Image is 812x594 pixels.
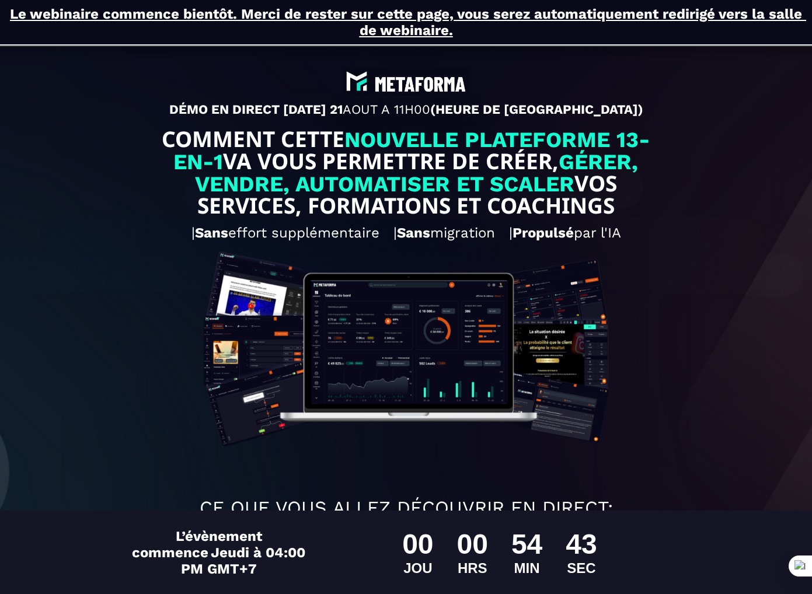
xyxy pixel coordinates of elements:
[156,125,656,219] text: COMMENT CETTE VA VOUS PERMETTRE DE CRÉER, VOS SERVICES, FORMATIONS ET COACHINGS
[132,528,262,561] span: L’évènement commence
[511,528,542,560] div: 54
[181,544,306,577] span: Jeudi à 04:00 PM GMT+7
[457,560,488,576] div: HRS
[195,225,228,241] b: Sans
[10,6,806,39] u: Le webinaire commence bientôt. Merci de rester sur cette page, vous serez automatiquement redirig...
[402,560,433,576] div: JOU
[195,149,644,197] span: GÉRER, VENDRE, AUTOMATISER ET SCALER
[566,560,597,576] div: SEC
[402,528,433,560] div: 00
[343,102,430,117] span: AOUT A 11H00
[513,225,574,241] b: Propulsé
[457,528,488,560] div: 00
[9,102,803,117] p: DÉMO EN DIRECT [DATE] 21 (HEURE DE [GEOGRAPHIC_DATA])
[9,219,803,247] h2: | effort supplémentaire | migration | par l'IA
[9,491,803,525] h1: CE QUE VOUS ALLEZ DÉCOUVRIR EN DIRECT:
[343,68,470,96] img: abe9e435164421cb06e33ef15842a39e_e5ef653356713f0d7dd3797ab850248d_Capture_d%E2%80%99e%CC%81cran_2...
[511,560,542,576] div: MIN
[397,225,430,241] b: Sans
[173,127,650,174] span: NOUVELLE PLATEFORME 13-EN-1
[566,528,597,560] div: 43
[191,247,621,488] img: 8a78929a06b90bc262b46db567466864_Design_sans_titre_(13).png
